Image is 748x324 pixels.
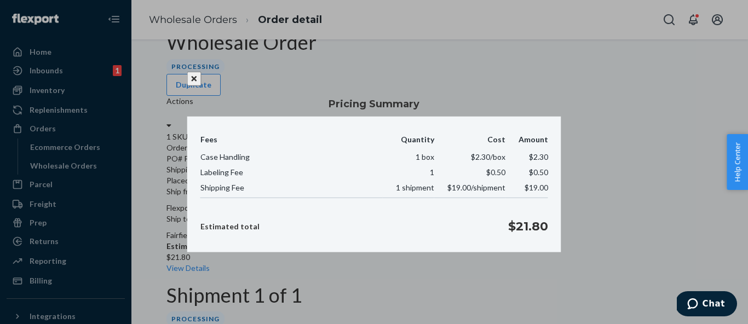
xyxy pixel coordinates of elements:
[200,134,383,149] th: Fees
[471,152,505,161] span: $2.30 /box
[200,149,383,165] td: Case Handling
[200,165,383,180] td: Labeling Fee
[383,180,434,198] td: 1 shipment
[187,72,202,86] button: Close
[383,134,434,149] th: Quantity
[187,97,561,111] h1: Pricing Summary
[508,218,548,235] p: $21.80
[383,149,434,165] td: 1 box
[434,134,505,149] th: Cost
[505,134,548,149] th: Amount
[200,180,383,198] td: Shipping Fee
[26,8,48,18] span: Chat
[447,183,505,192] span: $19.00 /shipment
[529,167,548,177] span: $0.50
[525,183,548,192] span: $19.00
[529,152,548,161] span: $2.30
[486,167,505,177] span: $0.50
[383,165,434,180] td: 1
[200,221,260,232] p: Estimated total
